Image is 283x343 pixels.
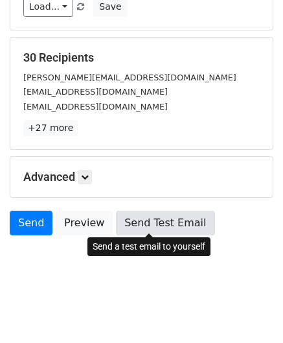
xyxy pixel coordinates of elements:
div: Send a test email to yourself [87,237,210,256]
a: Preview [56,211,113,235]
iframe: Chat Widget [218,281,283,343]
a: +27 more [23,120,78,136]
small: [PERSON_NAME][EMAIL_ADDRESS][DOMAIN_NAME] [23,73,236,82]
a: Send [10,211,52,235]
small: [EMAIL_ADDRESS][DOMAIN_NAME] [23,87,168,97]
h5: 30 Recipients [23,51,260,65]
small: [EMAIL_ADDRESS][DOMAIN_NAME] [23,102,168,112]
a: Send Test Email [116,211,214,235]
h5: Advanced [23,170,260,184]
